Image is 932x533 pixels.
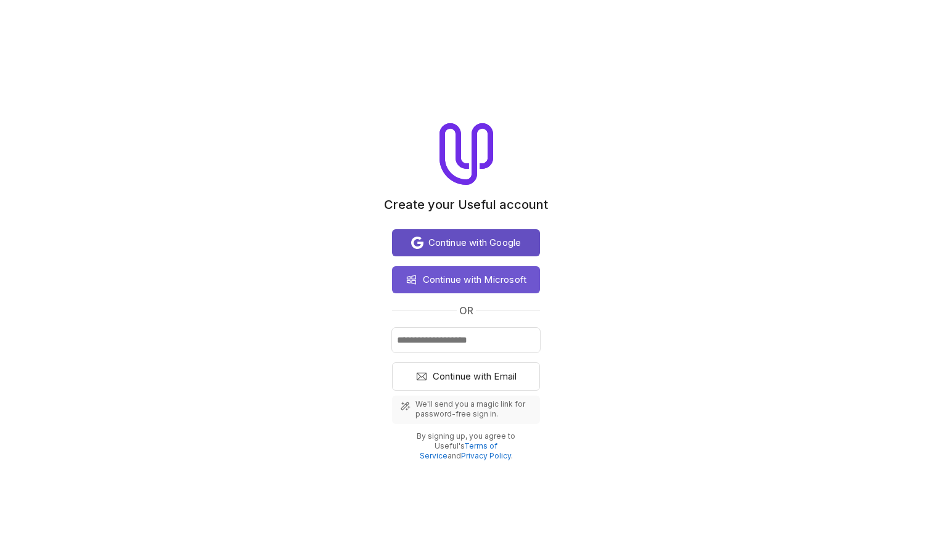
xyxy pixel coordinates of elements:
[461,451,511,460] a: Privacy Policy
[392,328,540,352] input: Email
[392,362,540,391] button: Continue with Email
[392,229,540,256] button: Continue with Google
[384,197,548,212] h1: Create your Useful account
[415,399,533,419] span: We'll send you a magic link for password-free sign in.
[392,266,540,293] button: Continue with Microsoft
[428,235,521,250] span: Continue with Google
[420,441,498,460] a: Terms of Service
[433,369,517,384] span: Continue with Email
[423,272,527,287] span: Continue with Microsoft
[459,303,473,318] span: or
[402,431,530,461] p: By signing up, you agree to Useful's and .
